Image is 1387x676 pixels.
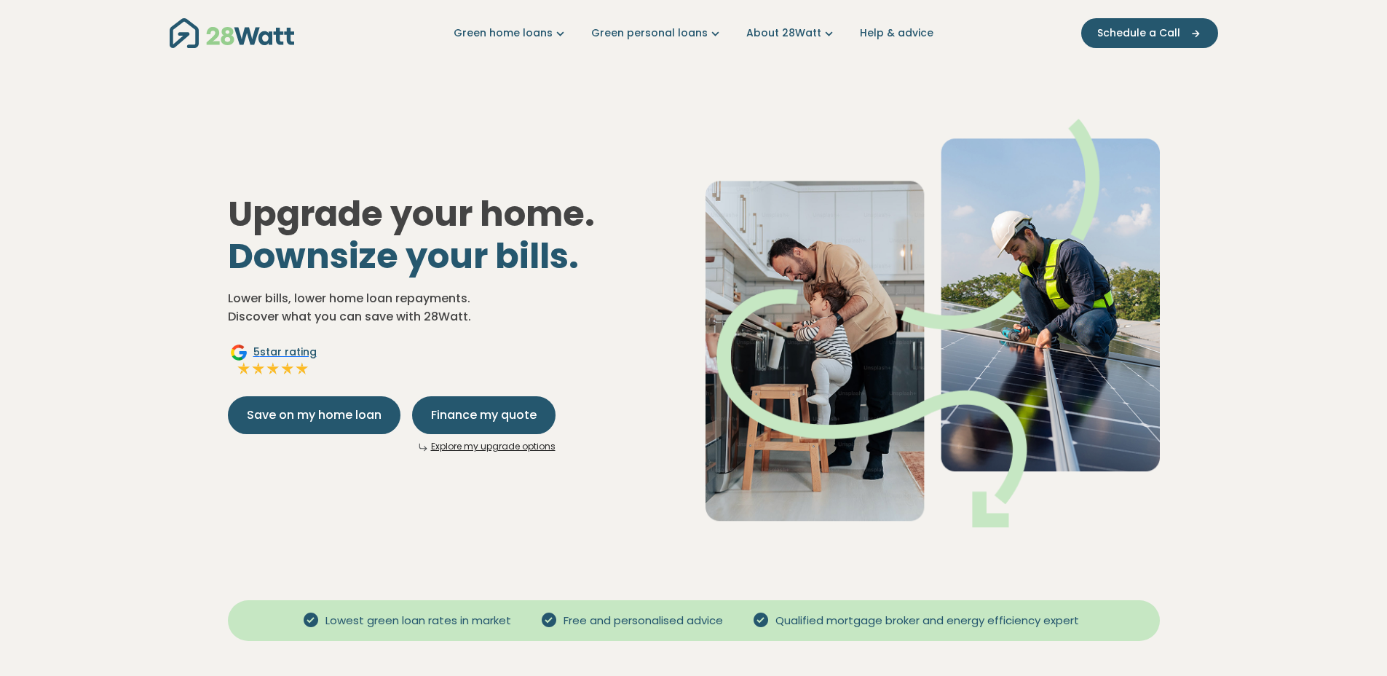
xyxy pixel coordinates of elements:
[228,396,400,434] button: Save on my home loan
[170,15,1218,52] nav: Main navigation
[1081,18,1218,48] button: Schedule a Call
[860,25,933,41] a: Help & advice
[431,406,537,424] span: Finance my quote
[746,25,837,41] a: About 28Watt
[295,361,309,376] img: Full star
[558,613,729,629] span: Free and personalised advice
[251,361,266,376] img: Full star
[1097,25,1180,41] span: Schedule a Call
[247,406,382,424] span: Save on my home loan
[280,361,295,376] img: Full star
[266,361,280,376] img: Full star
[454,25,568,41] a: Green home loans
[412,396,556,434] button: Finance my quote
[253,345,317,360] span: 5 star rating
[770,613,1085,629] span: Qualified mortgage broker and energy efficiency expert
[228,232,579,280] span: Downsize your bills.
[228,289,682,326] p: Lower bills, lower home loan repayments. Discover what you can save with 28Watt.
[237,361,251,376] img: Full star
[230,344,248,361] img: Google
[170,18,294,48] img: 28Watt
[228,344,319,379] a: Google5star ratingFull starFull starFull starFull starFull star
[431,440,556,452] a: Explore my upgrade options
[706,119,1160,527] img: Dad helping toddler
[320,613,517,629] span: Lowest green loan rates in market
[591,25,723,41] a: Green personal loans
[228,193,682,277] h1: Upgrade your home.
